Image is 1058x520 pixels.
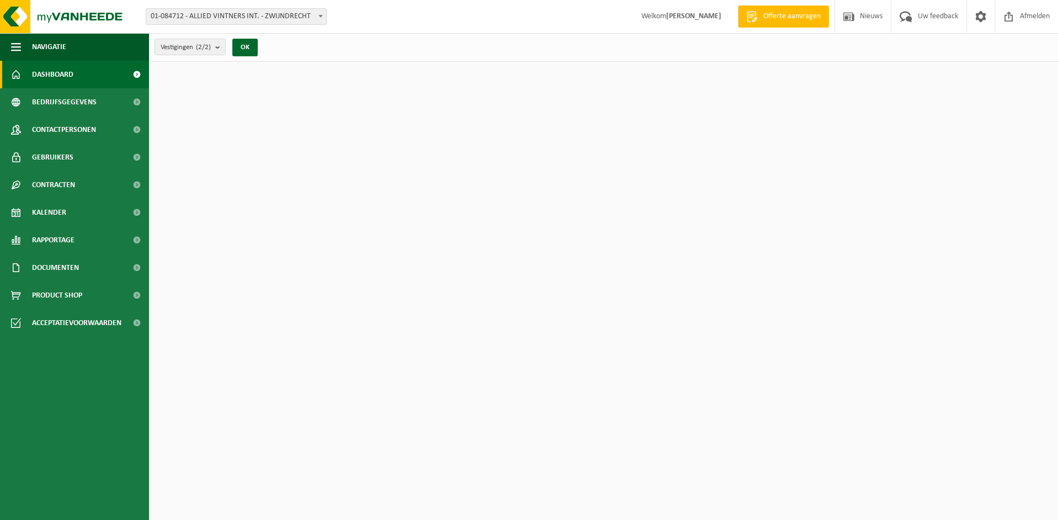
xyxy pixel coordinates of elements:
span: Contracten [32,171,75,199]
span: Navigatie [32,33,66,61]
button: OK [232,39,258,56]
strong: [PERSON_NAME] [666,12,721,20]
span: Acceptatievoorwaarden [32,309,121,337]
span: 01-084712 - ALLIED VINTNERS INT. - ZWIJNDRECHT [146,8,327,25]
count: (2/2) [196,44,211,51]
span: Gebruikers [32,144,73,171]
span: Documenten [32,254,79,282]
span: Vestigingen [161,39,211,56]
span: Rapportage [32,226,75,254]
span: 01-084712 - ALLIED VINTNERS INT. - ZWIJNDRECHT [146,9,326,24]
a: Offerte aanvragen [738,6,829,28]
button: Vestigingen(2/2) [155,39,226,55]
span: Bedrijfsgegevens [32,88,97,116]
span: Kalender [32,199,66,226]
span: Dashboard [32,61,73,88]
span: Product Shop [32,282,82,309]
span: Contactpersonen [32,116,96,144]
span: Offerte aanvragen [761,11,823,22]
